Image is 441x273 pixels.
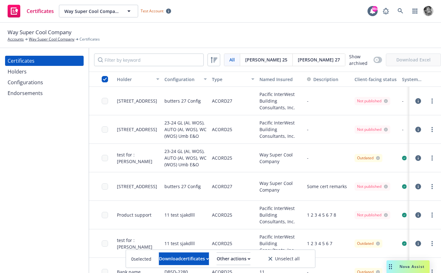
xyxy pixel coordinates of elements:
[102,240,108,247] input: Toggle Row Selected
[8,28,72,36] span: Way Super Cool Company
[117,98,157,104] div: [STREET_ADDRESS]
[428,97,436,105] a: more
[8,36,24,42] a: Accounts
[307,76,338,83] button: Description
[117,237,159,250] div: test for : [PERSON_NAME]
[212,148,232,168] div: ACORD25
[217,252,251,265] button: Other actions
[164,233,195,254] div: 11 test sjakdlll
[159,253,209,265] div: Download certificates
[102,155,108,161] input: Toggle Row Selected
[372,6,378,12] div: 99+
[164,76,200,83] div: Configuration
[162,72,209,87] button: Configuration
[394,5,407,17] a: Search
[428,126,436,133] a: more
[257,87,304,115] div: Pacific InterWest Building Consultants, Inc.
[357,184,388,189] div: Not published
[102,183,108,190] input: Toggle Row Selected
[8,56,35,66] div: Certificates
[5,88,84,98] a: Endorsements
[307,183,347,190] button: Some cert remarks
[117,126,157,133] div: [STREET_ADDRESS]
[164,205,195,225] div: 11 test sjakdlll
[212,76,247,83] div: Type
[212,205,232,225] div: ACORD25
[8,67,27,77] div: Holders
[357,127,388,132] div: Not published
[5,67,84,77] a: Holders
[114,72,162,87] button: Holder
[428,154,436,162] a: more
[212,233,232,254] div: ACORD25
[29,36,74,42] a: Way Super Cool Company
[64,8,119,15] span: Way Super Cool Company
[423,6,433,16] img: photo
[27,9,54,14] span: Certificates
[257,115,304,144] div: Pacific InterWest Building Consultants, Inc.
[117,183,157,190] div: [STREET_ADDRESS]
[164,119,207,140] div: 23-24 GL (AI, WOS), AUTO (AI, WOS), WC (WOS) Umb E&O
[5,56,84,66] a: Certificates
[387,260,394,273] div: Drag to move
[307,126,309,133] button: -
[5,77,84,87] a: Configurations
[386,54,441,66] span: Download Excel
[209,72,257,87] button: Type
[131,256,151,262] span: 0 selected
[102,98,108,104] input: Toggle Row Selected
[8,77,43,87] div: Configurations
[257,201,304,229] div: Pacific InterWest Building Consultants, Inc.
[117,212,151,218] div: Product support
[275,257,300,261] span: Unselect all
[355,76,397,83] div: Client-facing status
[212,119,232,140] div: ACORD25
[138,8,174,14] span: Test Account
[357,155,380,161] div: Outdated
[102,76,108,82] input: Select all
[387,260,430,273] button: Nova Assist
[8,88,43,98] div: Endorsements
[5,2,56,20] a: Certificates
[159,252,209,265] button: Downloadcertificates
[357,98,388,104] div: Not published
[357,241,380,246] div: Outdated
[212,176,232,197] div: ACORD27
[402,76,438,83] div: System certificate last generated
[258,252,310,265] button: Unselect all
[380,5,392,17] a: Report a Bug
[259,76,302,83] div: Named Insured
[357,212,388,218] div: Not published
[102,212,108,218] input: Toggle Row Selected
[307,155,309,161] button: -
[399,264,425,269] span: Nova Assist
[298,56,340,63] span: [PERSON_NAME] 27
[59,5,138,17] button: Way Super Cool Company
[428,211,436,219] a: more
[428,183,436,190] a: more
[257,172,304,201] div: Way Super Cool Company
[117,76,152,83] div: Holder
[307,212,336,218] button: 1 2 3 4 5 6 7 8
[307,98,309,104] button: -
[349,53,371,67] span: Show archived
[307,240,332,247] button: 1 2 3 4 5 6 7
[212,91,232,111] div: ACORD27
[94,54,204,66] input: Filter by keyword
[217,253,251,265] div: Other actions
[428,240,436,247] a: more
[164,148,207,168] div: 23-24 GL (AI, WOS), AUTO (AI, WOS), WC (WOS) Umb E&O
[257,72,304,87] button: Named Insured
[141,8,163,14] span: Test Account
[229,56,235,63] span: All
[102,126,108,133] input: Toggle Row Selected
[164,176,201,197] div: butters 27 Config
[352,72,399,87] button: Client-facing status
[409,5,421,17] a: Switch app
